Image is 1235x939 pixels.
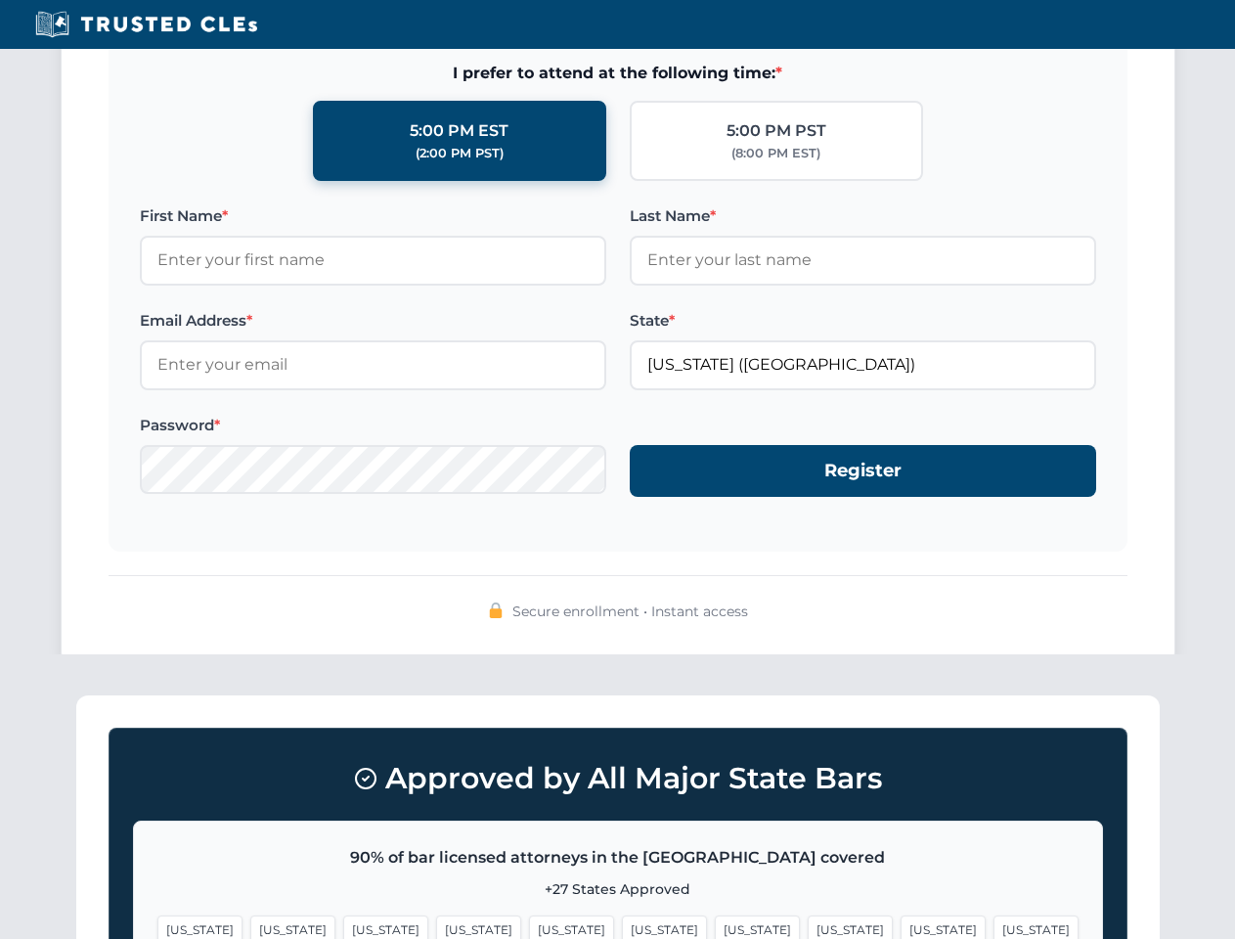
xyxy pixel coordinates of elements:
[488,603,504,618] img: 🔒
[140,236,606,285] input: Enter your first name
[630,340,1096,389] input: Florida (FL)
[727,118,826,144] div: 5:00 PM PST
[140,61,1096,86] span: I prefer to attend at the following time:
[731,144,820,163] div: (8:00 PM EST)
[416,144,504,163] div: (2:00 PM PST)
[140,414,606,437] label: Password
[410,118,508,144] div: 5:00 PM EST
[630,204,1096,228] label: Last Name
[140,309,606,333] label: Email Address
[630,309,1096,333] label: State
[140,340,606,389] input: Enter your email
[512,601,748,622] span: Secure enrollment • Instant access
[157,878,1079,900] p: +27 States Approved
[133,752,1103,805] h3: Approved by All Major State Bars
[630,236,1096,285] input: Enter your last name
[630,445,1096,497] button: Register
[157,845,1079,871] p: 90% of bar licensed attorneys in the [GEOGRAPHIC_DATA] covered
[140,204,606,228] label: First Name
[29,10,263,39] img: Trusted CLEs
